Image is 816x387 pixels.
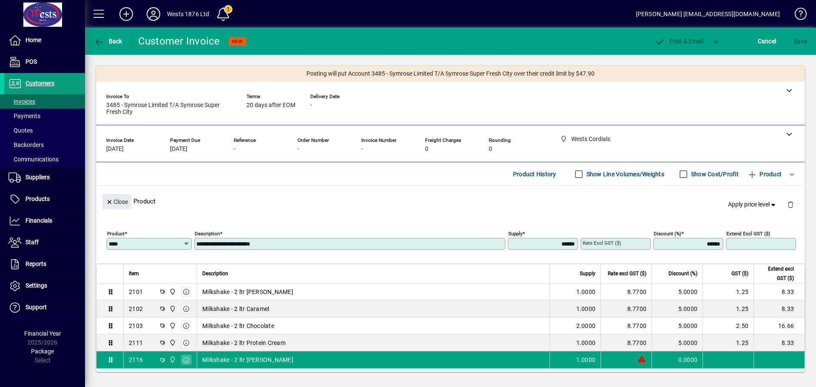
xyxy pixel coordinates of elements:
span: Staff [25,239,39,246]
td: 8.33 [754,300,805,317]
a: Reports [4,254,85,275]
div: 8.7700 [606,339,646,347]
a: Invoices [4,94,85,109]
span: Reports [25,260,46,267]
span: Backorders [8,141,44,148]
a: Products [4,189,85,210]
span: Description [202,269,228,278]
a: Home [4,30,85,51]
mat-label: Discount (%) [654,231,681,237]
mat-label: Supply [508,231,522,237]
span: S [794,38,797,45]
div: 8.7700 [606,288,646,296]
span: Wests Cordials [167,338,177,347]
label: Show Line Volumes/Weights [585,170,664,178]
button: Product [743,167,786,182]
span: Milkshake - 2 ltr Chocolate [202,322,274,330]
span: 0 [425,146,428,153]
div: Customer Invoice [138,34,220,48]
button: Close [102,194,131,209]
span: Communications [8,156,59,163]
span: Wests Cordials [167,355,177,364]
span: Suppliers [25,174,50,181]
span: Product History [513,167,556,181]
span: [DATE] [106,146,124,153]
a: Knowledge Base [788,2,805,29]
span: Home [25,37,41,43]
span: Customers [25,80,54,87]
span: Apply price level [728,200,777,209]
div: 2101 [129,288,143,296]
mat-label: Product [107,231,125,237]
span: Product [747,167,782,181]
td: 2.50 [703,317,754,334]
span: Rate excl GST ($) [608,269,646,278]
span: GST ($) [731,269,748,278]
span: NEW [232,39,243,44]
td: 8.33 [754,283,805,300]
span: Milkshake - 2 ltr Caramel [202,305,269,313]
span: Extend excl GST ($) [759,264,794,283]
span: Products [25,195,50,202]
td: 8.33 [754,334,805,351]
span: Financials [25,217,52,224]
span: 1.0000 [576,356,596,364]
a: Settings [4,275,85,297]
span: Posting will put Account 3485 - Symrose Limited T/A Symrose Super Fresh City over their credit li... [306,69,595,78]
div: 2116 [129,356,143,364]
span: Quotes [8,127,33,134]
span: 1.0000 [576,288,596,296]
span: Item [129,269,139,278]
td: 16.66 [754,317,805,334]
div: 8.7700 [606,322,646,330]
span: Wests Cordials [167,287,177,297]
app-page-header-button: Delete [780,201,801,208]
span: 1.0000 [576,339,596,347]
span: ave [794,34,807,48]
span: Wests Cordials [167,304,177,314]
button: Add [113,6,140,22]
div: Wests 1876 Ltd [167,7,209,21]
a: Backorders [4,138,85,152]
td: 1.25 [703,300,754,317]
td: 5.0000 [652,317,703,334]
span: Supply [580,269,595,278]
td: 5.0000 [652,283,703,300]
button: Post & Email [650,34,708,49]
button: Back [92,34,125,49]
span: - [361,146,363,153]
span: 20 days after EOM [246,102,295,109]
span: ost & Email [654,38,704,45]
span: Milkshake - 2 ltr Protein Cream [202,339,286,347]
div: [PERSON_NAME] [EMAIL_ADDRESS][DOMAIN_NAME] [636,7,780,21]
span: Settings [25,282,47,289]
span: - [234,146,235,153]
span: POS [25,58,37,65]
a: Financials [4,210,85,232]
a: Payments [4,109,85,123]
span: [DATE] [170,146,187,153]
button: Apply price level [725,197,781,212]
a: Suppliers [4,167,85,188]
mat-label: Description [195,231,220,237]
mat-label: Rate excl GST ($) [583,240,621,246]
td: 0.0000 [652,351,703,368]
div: 2103 [129,322,143,330]
div: 2102 [129,305,143,313]
app-page-header-button: Back [85,34,132,49]
span: Financial Year [24,330,61,337]
span: Close [106,195,128,209]
mat-label: Extend excl GST ($) [726,231,770,237]
button: Cancel [756,34,779,49]
span: Back [94,38,122,45]
span: 1.0000 [576,305,596,313]
span: Wests Cordials [167,321,177,331]
span: Milkshake - 2 ltr [PERSON_NAME] [202,356,293,364]
button: Delete [780,194,801,215]
td: 5.0000 [652,300,703,317]
app-page-header-button: Close [100,198,133,205]
label: Show Cost/Profit [689,170,739,178]
td: 5.0000 [652,334,703,351]
a: Staff [4,232,85,253]
span: Support [25,304,47,311]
